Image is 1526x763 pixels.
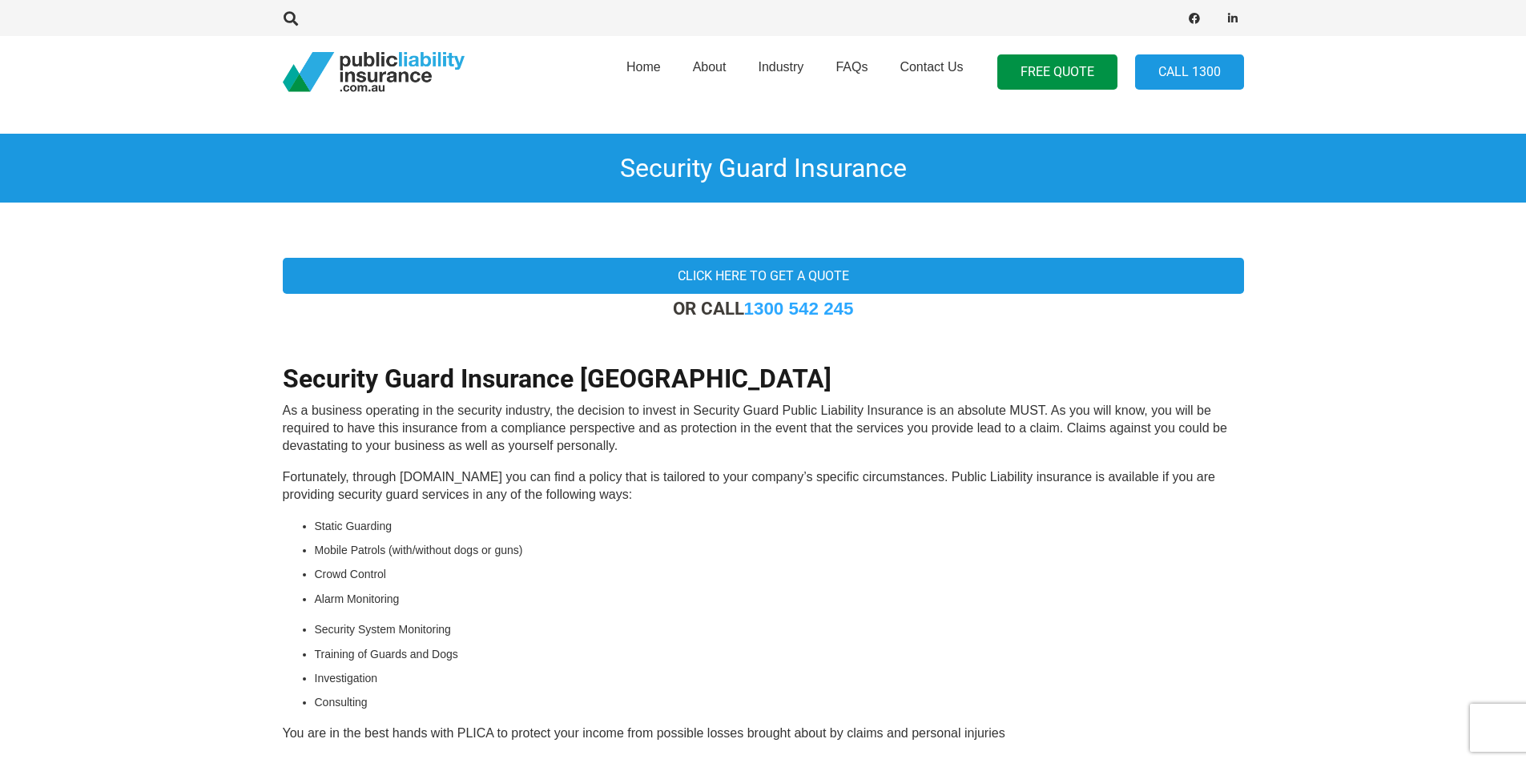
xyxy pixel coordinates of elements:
[283,52,465,92] a: pli_logotransparent
[315,590,1244,608] li: Alarm Monitoring
[758,60,803,74] span: Industry
[1222,7,1244,30] a: LinkedIn
[315,693,1244,711] li: Consulting
[1135,54,1244,90] a: Call 1300
[742,31,819,113] a: Industry
[626,60,661,74] span: Home
[1183,7,1206,30] a: Facebook
[283,258,1244,294] a: Click here to get a quote
[315,645,1244,663] li: Training of Guards and Dogs
[315,517,1244,535] li: Static Guarding
[819,31,884,113] a: FAQs
[315,669,1244,687] li: Investigation
[610,31,677,113] a: Home
[283,363,831,394] b: Security Guard Insurance [GEOGRAPHIC_DATA]
[283,402,1244,456] p: As a business operating in the security industry, the decision to invest in Security Guard Public...
[693,60,727,74] span: About
[900,60,963,74] span: Contact Us
[997,54,1117,90] a: FREE QUOTE
[835,60,868,74] span: FAQs
[884,31,979,113] a: Contact Us
[283,468,1244,504] p: Fortunately, through [DOMAIN_NAME] you can find a policy that is tailored to your company’s speci...
[315,541,1244,559] li: Mobile Patrols (with/without dogs or guns)
[744,299,854,319] a: 1300 542 245
[315,620,1244,638] li: Security System Monitoring
[276,11,308,26] a: Search
[315,565,1244,583] li: Crowd Control
[677,31,743,113] a: About
[283,725,1244,742] p: You are in the best hands with PLICA to protect your income from possible losses brought about by...
[673,298,854,319] strong: OR CALL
